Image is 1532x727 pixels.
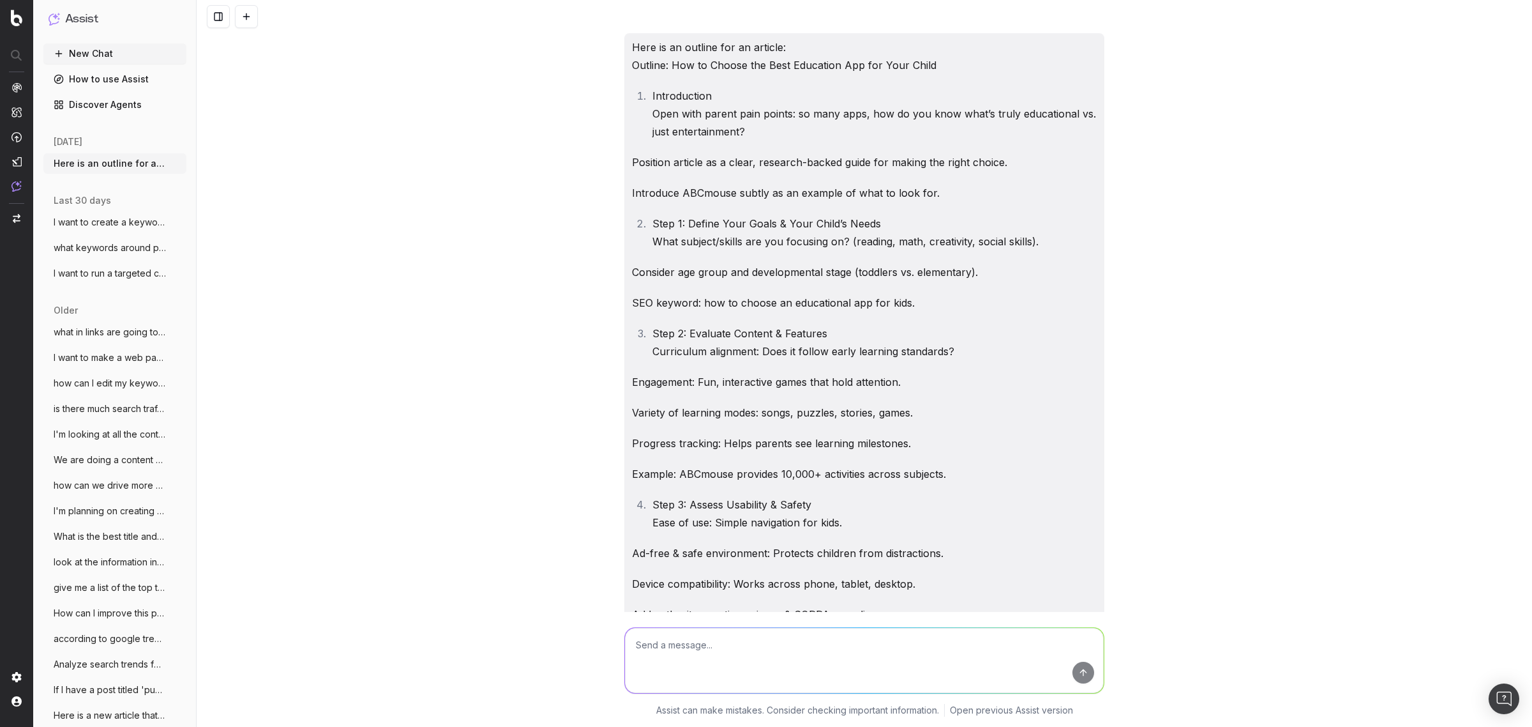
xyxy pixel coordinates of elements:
[43,424,186,445] button: I'm looking at all the content on /learn
[54,216,166,229] span: I want to create a keyword group for all
[11,107,22,118] img: Intelligence
[632,38,1097,74] p: Here is an outline for an article: Outline: How to Choose the Best Education App for Your Child
[54,556,166,569] span: look at the information in this article
[43,348,186,368] button: I want to make a web page for this keywo
[43,263,186,284] button: I want to run a targeted content campaig
[11,132,22,142] img: Activation
[54,658,166,671] span: Analyze search trends for: according to
[54,351,166,364] span: I want to make a web page for this keywo
[632,373,1097,391] p: Engagement: Fun, interactive games that hold attention.
[54,241,166,254] span: what keywords around preschool math are
[54,632,166,645] span: according to google trends what states i
[54,607,166,620] span: How can I improve this page? What Is Ta
[49,10,181,28] button: Assist
[43,654,186,675] button: Analyze search trends for: according to
[54,530,166,543] span: What is the best title and URL for this
[43,43,186,64] button: New Chat
[11,10,22,26] img: Botify logo
[11,157,22,167] img: Studio
[43,238,186,258] button: what keywords around preschool math are
[49,13,60,25] img: Assist
[13,214,20,223] img: Switch project
[43,501,186,521] button: I'm planning on creating a blog post for
[632,434,1097,452] p: Progress tracking: Helps parents see learning milestones.
[54,454,166,466] span: We are doing a content analysis of our w
[54,684,166,696] span: If I have a post titled 'pumpkin colorin
[54,157,166,170] span: Here is an outline for an article: Outl
[54,479,166,492] span: how can we drive more clicks to this web
[632,465,1097,483] p: Example: ABCmouse provides 10,000+ activities across subjects.
[649,215,1097,250] li: Step 1: Define Your Goals & Your Child’s Needs What subject/skills are you focusing on? (reading,...
[632,263,1097,281] p: Consider age group and developmental stage (toddlers vs. elementary).
[649,325,1097,360] li: Step 2: Evaluate Content & Features Curriculum alignment: Does it follow early learning standards?
[43,552,186,572] button: look at the information in this article
[43,603,186,624] button: How can I improve this page? What Is Ta
[43,680,186,700] button: If I have a post titled 'pumpkin colorin
[54,304,78,317] span: older
[54,709,166,722] span: Here is a new article that we are about
[632,153,1097,171] p: Position article as a clear, research-backed guide for making the right choice.
[54,326,166,339] span: what in links are going to this page? ht
[649,496,1097,532] li: Step 3: Assess Usability & Safety Ease of use: Simple navigation for kids.
[54,135,82,148] span: [DATE]
[43,526,186,547] button: What is the best title and URL for this
[43,322,186,342] button: what in links are going to this page? ht
[54,581,166,594] span: give me a list of the top ten pages of c
[54,505,166,517] span: I'm planning on creating a blog post for
[43,629,186,649] button: according to google trends what states i
[632,606,1097,624] p: Add authority: mention privacy & COPPA compliance.
[656,704,939,717] p: Assist can make mistakes. Consider checking important information.
[65,10,98,28] h1: Assist
[11,672,22,682] img: Setting
[54,428,166,441] span: I'm looking at all the content on /learn
[11,181,22,192] img: Assist
[43,450,186,470] button: We are doing a content analysis of our w
[632,184,1097,202] p: Introduce ABCmouse subtly as an example of what to look for.
[43,153,186,174] button: Here is an outline for an article: Outl
[43,373,186,394] button: how can I edit my keyword groups
[43,399,186,419] button: is there much search traffic around spec
[43,212,186,233] button: I want to create a keyword group for all
[43,705,186,726] button: Here is a new article that we are about
[11,696,22,707] img: My account
[632,544,1097,562] p: Ad-free & safe environment: Protects children from distractions.
[11,82,22,93] img: Analytics
[54,402,166,415] span: is there much search traffic around spec
[1489,684,1519,714] div: Open Intercom Messenger
[649,87,1097,141] li: Introduction Open with parent pain points: so many apps, how do you know what’s truly educational...
[632,404,1097,422] p: Variety of learning modes: songs, puzzles, stories, games.
[43,475,186,496] button: how can we drive more clicks to this web
[950,704,1073,717] a: Open previous Assist version
[43,578,186,598] button: give me a list of the top ten pages of c
[632,294,1097,312] p: SEO keyword: how to choose an educational app for kids.
[632,575,1097,593] p: Device compatibility: Works across phone, tablet, desktop.
[54,267,166,280] span: I want to run a targeted content campaig
[54,377,166,390] span: how can I edit my keyword groups
[43,69,186,89] a: How to use Assist
[43,95,186,115] a: Discover Agents
[54,194,111,207] span: last 30 days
